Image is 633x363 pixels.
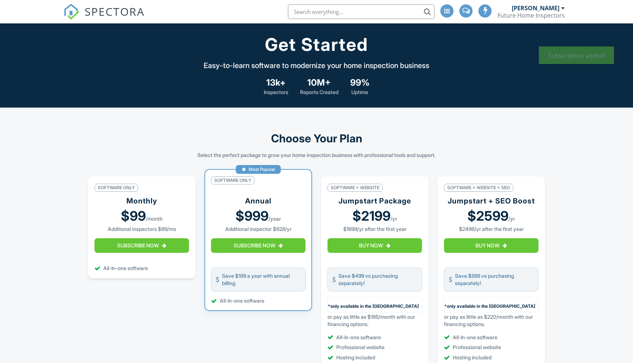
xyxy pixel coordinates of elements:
iframe: Secure payment input frame [446,299,537,300]
h3: Monthly [126,196,157,206]
span: Save $499 vs purchasing separately! [338,272,417,287]
p: Additional inspector $828/yr [225,225,292,233]
span: Most Popular [249,166,275,173]
span: SPECTORA [85,4,145,19]
p: *only available in the [GEOGRAPHIC_DATA] [328,303,422,312]
div: Future Home Inspectors [497,12,565,19]
p: or pay as little as $185/month with our financing options. [327,313,422,328]
span: /year [269,215,281,222]
img: The Best Home Inspection Software - Spectora [63,4,79,20]
span: Software + Website [327,184,383,192]
strong: 13k+ [266,76,286,89]
strong: $999 [236,209,269,222]
span: Reports Created [300,89,338,96]
p: or pay as little as $220/month with our financing options. [444,313,538,328]
span: Professional website [336,344,385,351]
span: All-In-one software [220,297,264,304]
span: /yr [508,215,515,222]
input: Search everything... [288,4,434,19]
h3: Annual [245,196,271,206]
span: Hosting included [336,354,375,361]
a: SPECTORA [63,10,145,25]
span: Hosting included [453,354,492,361]
button: Subscribe Now [95,238,189,253]
strong: $2599 [467,209,508,222]
span: Save $189 a year with annual billing. [222,272,301,287]
p: $2498/yr after the first year [459,225,524,233]
span: Software Only [95,184,138,192]
span: Inspectors [264,89,288,96]
button: Subscribe Now [211,238,306,253]
div: [PERSON_NAME] [512,4,559,12]
p: Additional inspectors $89/mo [108,225,176,233]
strong: 99% [350,76,370,89]
strong: 10M+ [307,76,331,89]
span: /month [146,215,163,222]
div: Subscription added! [539,46,614,64]
h3: Jumpstart Package [338,196,411,206]
span: All-In-one software [103,265,148,272]
span: Software Only [211,176,255,185]
p: Easy-to-learn software to modernize your home inspection business [204,60,429,71]
iframe: Secure payment input frame [329,299,420,300]
strong: $2199 [352,209,390,222]
span: /yr [390,215,397,222]
strong: $99 [121,209,146,222]
h1: Get Started [265,35,368,55]
span: All-In-one software [336,334,381,341]
span: Software + Website + SEO [444,184,513,192]
h3: Jumpstart + SEO Boost [448,196,535,206]
p: Select the perfect package to grow your home inspection business with professional tools and supp... [197,151,436,159]
h2: Choose Your Plan [271,131,362,146]
p: $1699/yr after the first year [343,225,407,233]
p: *only available in the [GEOGRAPHIC_DATA] [444,303,538,312]
button: Buy Now [444,238,538,253]
button: Buy Now [327,238,422,253]
span: Professional website [453,344,501,351]
span: Uptime [351,89,368,96]
span: Save $898 vs purchasing separately! [455,272,534,287]
span: All-In-one software [453,334,497,341]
